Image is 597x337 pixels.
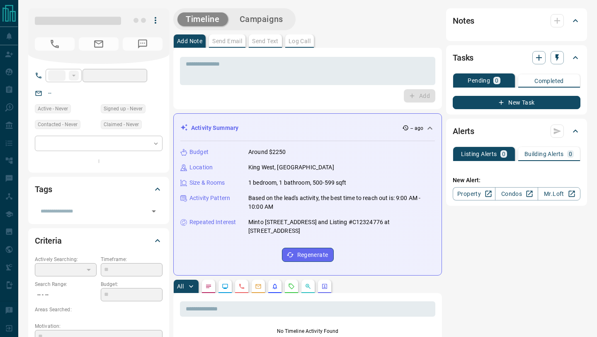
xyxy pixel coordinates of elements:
svg: Opportunities [305,283,311,290]
button: Campaigns [231,12,291,26]
span: No Email [79,37,119,51]
svg: Lead Browsing Activity [222,283,228,290]
p: 0 [569,151,572,157]
p: Budget: [101,281,163,288]
svg: Requests [288,283,295,290]
p: Based on the lead's activity, the best time to reach out is: 9:00 AM - 10:00 AM [248,194,435,211]
button: Open [148,205,160,217]
a: -- [48,90,51,96]
span: No Number [35,37,75,51]
div: Notes [453,11,580,31]
p: Minto [STREET_ADDRESS] and Listing #C12324776 at [STREET_ADDRESS] [248,218,435,235]
p: Completed [534,78,564,84]
h2: Tasks [453,51,473,64]
a: Property [453,187,495,200]
svg: Listing Alerts [272,283,278,290]
p: Add Note [177,38,202,44]
span: Contacted - Never [38,120,78,129]
span: Signed up - Never [104,105,143,113]
p: Timeframe: [101,256,163,263]
p: Actively Searching: [35,256,97,263]
p: Activity Summary [191,124,238,132]
p: King West, [GEOGRAPHIC_DATA] [248,163,334,172]
p: Motivation: [35,322,163,330]
p: Building Alerts [524,151,564,157]
p: Repeated Interest [189,218,236,227]
p: New Alert: [453,176,580,185]
svg: Notes [205,283,212,290]
p: Pending [468,78,490,83]
button: New Task [453,96,580,109]
p: 0 [495,78,498,83]
p: Budget [189,148,209,156]
p: Search Range: [35,281,97,288]
span: Claimed - Never [104,120,139,129]
svg: Calls [238,283,245,290]
h2: Criteria [35,234,62,247]
h2: Notes [453,14,474,27]
div: Activity Summary-- ago [180,120,435,136]
p: Listing Alerts [461,151,497,157]
p: All [177,283,184,289]
p: Size & Rooms [189,178,225,187]
div: Alerts [453,121,580,141]
p: Location [189,163,213,172]
div: Tags [35,179,163,199]
a: Condos [495,187,538,200]
button: Regenerate [282,248,334,262]
p: No Timeline Activity Found [180,327,435,335]
button: Timeline [177,12,228,26]
p: 0 [502,151,505,157]
p: -- - -- [35,288,97,302]
svg: Agent Actions [321,283,328,290]
a: Mr.Loft [538,187,580,200]
p: Areas Searched: [35,306,163,313]
span: No Number [123,37,163,51]
div: Tasks [453,48,580,68]
p: Around $2250 [248,148,286,156]
div: Criteria [35,231,163,251]
p: 1 bedroom, 1 bathroom, 500-599 sqft [248,178,347,187]
h2: Tags [35,183,52,196]
p: -- ago [410,125,423,132]
span: Active - Never [38,105,68,113]
p: Activity Pattern [189,194,230,203]
h2: Alerts [453,125,474,138]
svg: Emails [255,283,262,290]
